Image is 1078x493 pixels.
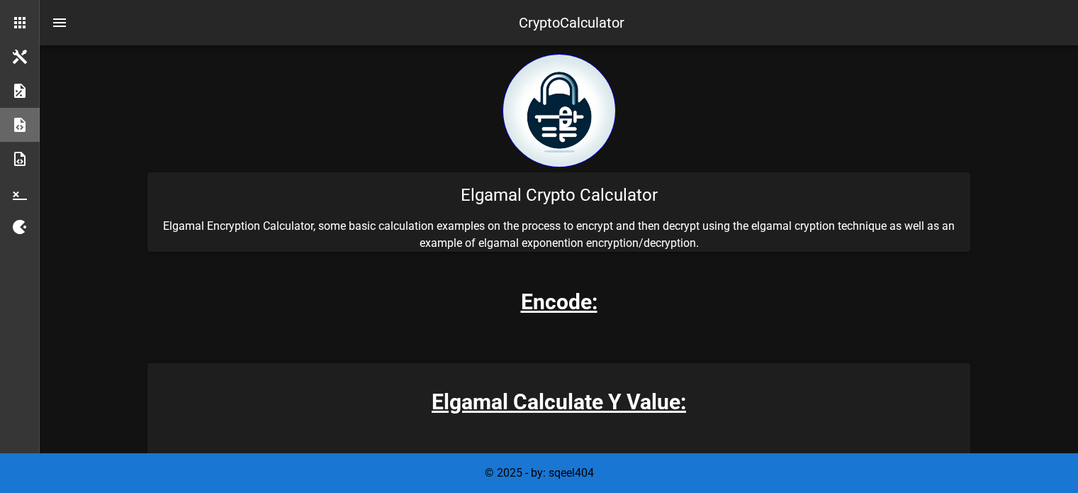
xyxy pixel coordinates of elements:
span: © 2025 - by: sqeel404 [485,466,594,480]
button: nav-menu-toggle [43,6,77,40]
div: Elgamal Crypto Calculator [147,172,970,218]
img: encryption logo [502,54,616,167]
h3: Encode: [521,286,597,318]
p: Elgamal Encryption Calculator, some basic calculation examples on the process to encrypt and then... [147,218,970,252]
h3: Elgamal Calculate Y Value: [147,386,970,418]
a: home [502,157,616,170]
div: CryptoCalculator [519,12,624,33]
